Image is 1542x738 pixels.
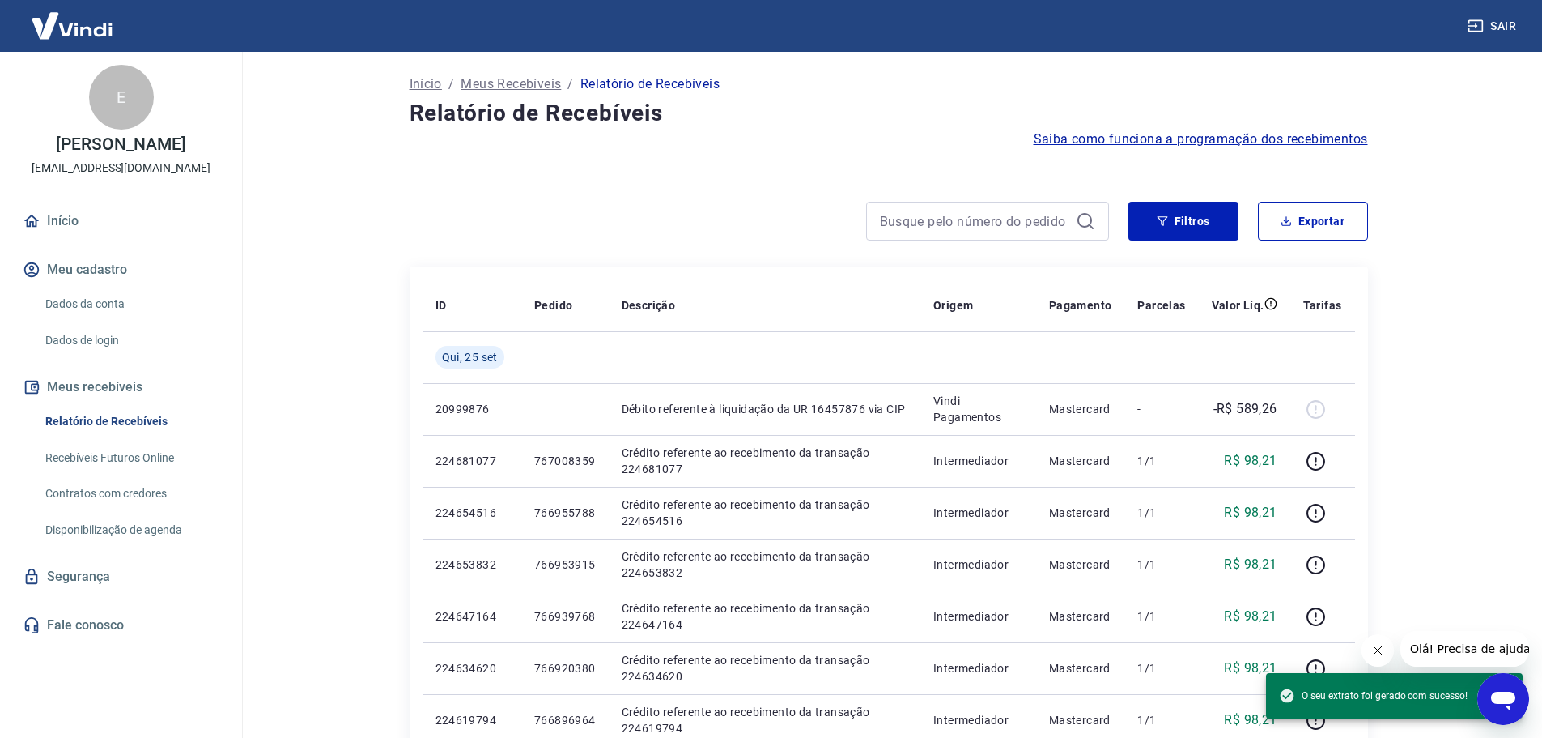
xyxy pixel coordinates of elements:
[622,600,908,633] p: Crédito referente ao recebimento da transação 224647164
[1213,399,1277,419] p: -R$ 589,26
[933,608,1023,625] p: Intermediador
[880,209,1069,233] input: Busque pelo número do pedido
[622,401,908,417] p: Débito referente à liquidação da UR 16457876 via CIP
[534,712,596,728] p: 766896964
[622,297,676,314] p: Descrição
[1137,608,1185,625] p: 1/1
[1049,453,1112,469] p: Mastercard
[39,288,223,321] a: Dados da conta
[1477,673,1529,725] iframe: Botão para abrir a janela de mensagens
[1224,607,1277,626] p: R$ 98,21
[19,369,223,405] button: Meus recebíveis
[933,297,973,314] p: Origem
[39,477,223,510] a: Contratos com credores
[534,505,596,521] p: 766955788
[410,97,1368,130] h4: Relatório de Recebíveis
[933,660,1023,676] p: Intermediador
[622,652,908,685] p: Crédito referente ao recebimento da transação 224634620
[1049,712,1112,728] p: Mastercard
[1224,659,1277,678] p: R$ 98,21
[933,453,1023,469] p: Intermediador
[1212,297,1264,314] p: Valor Líq.
[1303,297,1342,314] p: Tarifas
[622,445,908,477] p: Crédito referente ao recebimento da transação 224681077
[39,442,223,475] a: Recebíveis Futuros Online
[435,608,508,625] p: 224647164
[1224,451,1277,471] p: R$ 98,21
[622,497,908,529] p: Crédito referente ao recebimento da transação 224654516
[39,405,223,438] a: Relatório de Recebíveis
[1049,608,1112,625] p: Mastercard
[1137,297,1185,314] p: Parcelas
[19,608,223,643] a: Fale conosco
[1258,202,1368,241] button: Exportar
[1034,130,1368,149] a: Saiba como funciona a programação dos recebimentos
[1279,688,1468,704] span: O seu extrato foi gerado com sucesso!
[534,660,596,676] p: 766920380
[1049,660,1112,676] p: Mastercard
[435,401,508,417] p: 20999876
[1049,557,1112,573] p: Mastercard
[534,453,596,469] p: 767008359
[89,65,154,130] div: E
[933,393,1023,425] p: Vindi Pagamentos
[435,712,508,728] p: 224619794
[622,548,908,581] p: Crédito referente ao recebimento da transação 224653832
[1049,505,1112,521] p: Mastercard
[1137,401,1185,417] p: -
[435,557,508,573] p: 224653832
[580,75,720,94] p: Relatório de Recebíveis
[1137,453,1185,469] p: 1/1
[1224,503,1277,523] p: R$ 98,21
[622,704,908,736] p: Crédito referente ao recebimento da transação 224619794
[1128,202,1238,241] button: Filtros
[410,75,442,94] a: Início
[1224,710,1277,730] p: R$ 98,21
[1137,557,1185,573] p: 1/1
[19,559,223,595] a: Segurança
[1137,505,1185,521] p: 1/1
[39,514,223,547] a: Disponibilização de agenda
[19,203,223,239] a: Início
[448,75,454,94] p: /
[19,252,223,288] button: Meu cadastro
[39,324,223,357] a: Dados de login
[1137,660,1185,676] p: 1/1
[1464,11,1523,41] button: Sair
[10,11,136,24] span: Olá! Precisa de ajuda?
[461,75,561,94] a: Meus Recebíveis
[1224,555,1277,574] p: R$ 98,21
[1361,634,1394,667] iframe: Fechar mensagem
[534,608,596,625] p: 766939768
[56,136,185,153] p: [PERSON_NAME]
[933,557,1023,573] p: Intermediador
[1400,631,1529,667] iframe: Mensagem da empresa
[19,1,125,50] img: Vindi
[933,505,1023,521] p: Intermediador
[1049,297,1112,314] p: Pagamento
[435,660,508,676] p: 224634620
[442,349,498,365] span: Qui, 25 set
[435,453,508,469] p: 224681077
[567,75,573,94] p: /
[32,160,210,177] p: [EMAIL_ADDRESS][DOMAIN_NAME]
[1137,712,1185,728] p: 1/1
[435,297,447,314] p: ID
[933,712,1023,728] p: Intermediador
[435,505,508,521] p: 224654516
[534,557,596,573] p: 766953915
[1049,401,1112,417] p: Mastercard
[534,297,572,314] p: Pedido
